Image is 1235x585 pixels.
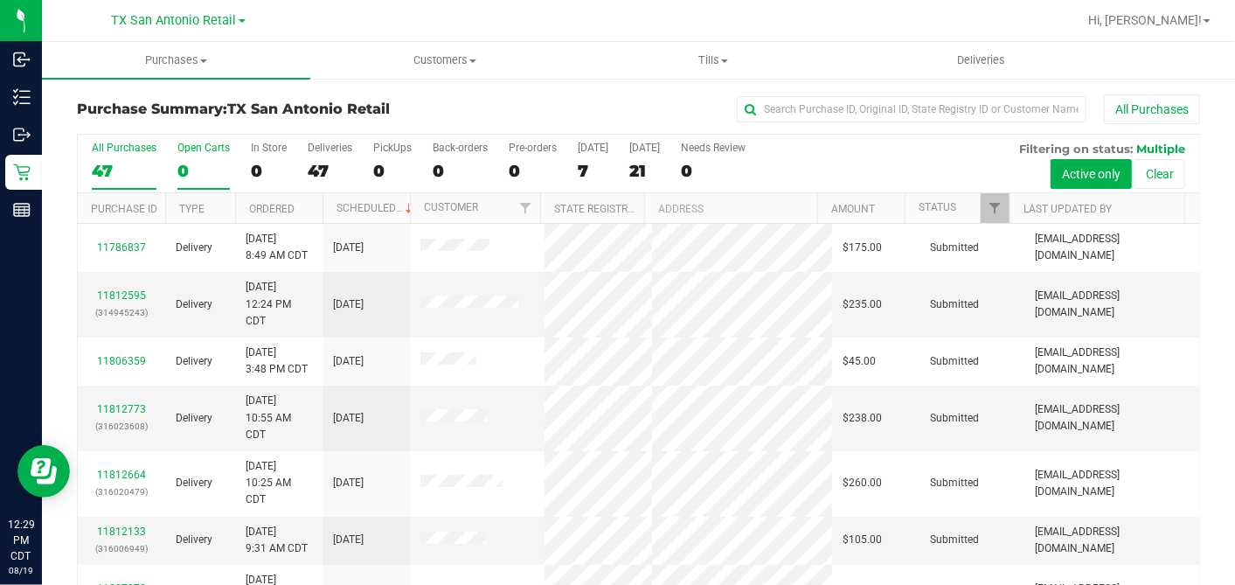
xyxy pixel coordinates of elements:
[176,410,212,427] span: Delivery
[88,484,155,500] p: (316020479)
[1088,13,1202,27] span: Hi, [PERSON_NAME]!
[308,161,352,181] div: 47
[251,161,287,181] div: 0
[930,532,979,548] span: Submitted
[88,540,155,557] p: (316006949)
[930,296,979,313] span: Submitted
[246,279,312,330] span: [DATE] 12:24 PM CDT
[246,458,312,509] span: [DATE] 10:25 AM CDT
[177,142,230,154] div: Open Carts
[511,193,540,223] a: Filter
[176,475,212,491] span: Delivery
[981,193,1010,223] a: Filter
[509,142,557,154] div: Pre-orders
[337,202,416,214] a: Scheduled
[88,304,155,321] p: (314945243)
[77,101,451,117] h3: Purchase Summary:
[681,161,746,181] div: 0
[554,203,646,215] a: State Registry ID
[246,524,308,557] span: [DATE] 9:31 AM CDT
[1019,142,1133,156] span: Filtering on status:
[176,353,212,370] span: Delivery
[644,193,817,224] th: Address
[333,353,364,370] span: [DATE]
[433,161,488,181] div: 0
[433,142,488,154] div: Back-orders
[579,52,846,68] span: Tills
[176,532,212,548] span: Delivery
[373,142,412,154] div: PickUps
[1104,94,1200,124] button: All Purchases
[1051,159,1132,189] button: Active only
[1035,524,1189,557] span: [EMAIL_ADDRESS][DOMAIN_NAME]
[681,142,746,154] div: Needs Review
[308,142,352,154] div: Deliveries
[843,296,882,313] span: $235.00
[1035,345,1189,378] span: [EMAIL_ADDRESS][DOMAIN_NAME]
[1023,203,1112,215] a: Last Updated By
[333,240,364,256] span: [DATE]
[333,410,364,427] span: [DATE]
[91,203,157,215] a: Purchase ID
[930,410,979,427] span: Submitted
[13,201,31,219] inline-svg: Reports
[629,161,660,181] div: 21
[17,445,70,498] iframe: Resource center
[843,475,882,491] span: $260.00
[13,88,31,106] inline-svg: Inventory
[13,51,31,68] inline-svg: Inbound
[227,101,390,117] span: TX San Antonio Retail
[930,353,979,370] span: Submitted
[88,418,155,435] p: (316023608)
[246,345,308,378] span: [DATE] 3:48 PM CDT
[578,142,608,154] div: [DATE]
[373,161,412,181] div: 0
[97,403,146,415] a: 11812773
[930,475,979,491] span: Submitted
[42,52,310,68] span: Purchases
[92,161,156,181] div: 47
[578,161,608,181] div: 7
[930,240,979,256] span: Submitted
[843,353,876,370] span: $45.00
[1035,467,1189,500] span: [EMAIL_ADDRESS][DOMAIN_NAME]
[831,203,875,215] a: Amount
[424,201,478,213] a: Customer
[311,52,578,68] span: Customers
[97,241,146,254] a: 11786837
[249,203,295,215] a: Ordered
[737,96,1086,122] input: Search Purchase ID, Original ID, State Registry ID or Customer Name...
[919,201,956,213] a: Status
[843,240,882,256] span: $175.00
[1035,288,1189,321] span: [EMAIL_ADDRESS][DOMAIN_NAME]
[629,142,660,154] div: [DATE]
[1136,142,1185,156] span: Multiple
[579,42,847,79] a: Tills
[933,52,1029,68] span: Deliveries
[97,289,146,302] a: 11812595
[847,42,1115,79] a: Deliveries
[333,475,364,491] span: [DATE]
[97,526,146,538] a: 11812133
[1035,401,1189,435] span: [EMAIL_ADDRESS][DOMAIN_NAME]
[177,161,230,181] div: 0
[179,203,205,215] a: Type
[13,126,31,143] inline-svg: Outbound
[13,164,31,181] inline-svg: Retail
[246,393,312,443] span: [DATE] 10:55 AM CDT
[1134,159,1185,189] button: Clear
[246,231,308,264] span: [DATE] 8:49 AM CDT
[112,13,237,28] span: TX San Antonio Retail
[251,142,287,154] div: In Store
[509,161,557,181] div: 0
[8,517,34,564] p: 12:29 PM CDT
[42,42,310,79] a: Purchases
[97,355,146,367] a: 11806359
[176,296,212,313] span: Delivery
[1035,231,1189,264] span: [EMAIL_ADDRESS][DOMAIN_NAME]
[92,142,156,154] div: All Purchases
[97,469,146,481] a: 11812664
[843,410,882,427] span: $238.00
[333,532,364,548] span: [DATE]
[8,564,34,577] p: 08/19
